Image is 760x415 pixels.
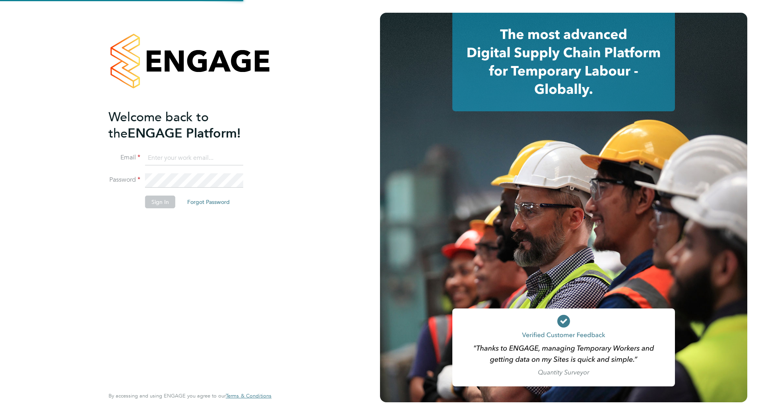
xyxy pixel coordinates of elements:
input: Enter your work email... [145,151,243,165]
label: Password [109,176,140,184]
button: Sign In [145,196,175,208]
span: Welcome back to the [109,109,209,141]
label: Email [109,153,140,162]
h2: ENGAGE Platform! [109,109,264,142]
button: Forgot Password [181,196,236,208]
span: By accessing and using ENGAGE you agree to our [109,392,271,399]
span: Terms & Conditions [226,392,271,399]
a: Terms & Conditions [226,393,271,399]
